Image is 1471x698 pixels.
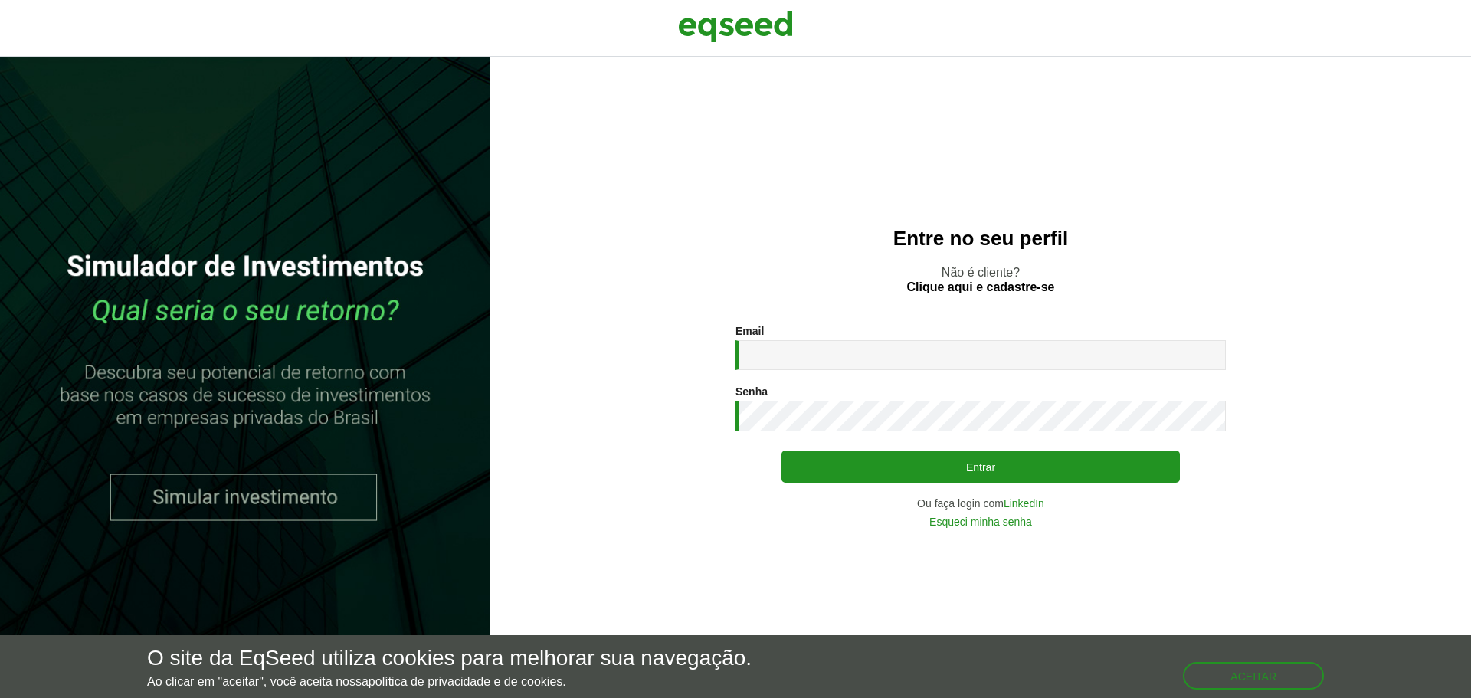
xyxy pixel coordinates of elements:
[678,8,793,46] img: EqSeed Logo
[735,386,768,397] label: Senha
[929,516,1032,527] a: Esqueci minha senha
[521,265,1440,294] p: Não é cliente?
[521,228,1440,250] h2: Entre no seu perfil
[781,451,1180,483] button: Entrar
[1183,662,1324,690] button: Aceitar
[1004,498,1044,509] a: LinkedIn
[369,676,563,688] a: política de privacidade e de cookies
[147,674,752,689] p: Ao clicar em "aceitar", você aceita nossa .
[735,326,764,336] label: Email
[907,281,1055,293] a: Clique aqui e cadastre-se
[147,647,752,670] h5: O site da EqSeed utiliza cookies para melhorar sua navegação.
[735,498,1226,509] div: Ou faça login com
